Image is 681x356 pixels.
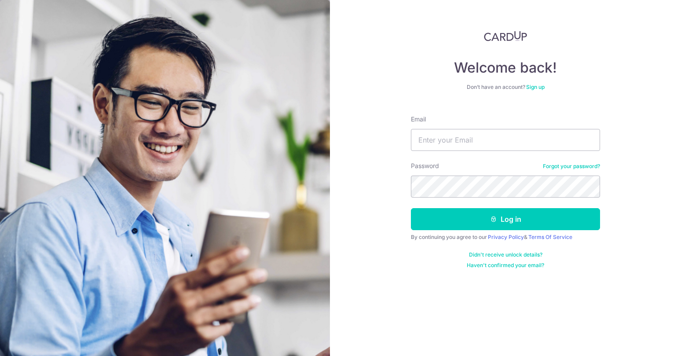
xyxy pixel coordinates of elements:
[484,31,527,41] img: CardUp Logo
[411,115,426,124] label: Email
[411,161,439,170] label: Password
[526,84,545,90] a: Sign up
[411,234,600,241] div: By continuing you agree to our &
[528,234,572,240] a: Terms Of Service
[411,59,600,77] h4: Welcome back!
[467,262,544,269] a: Haven't confirmed your email?
[411,129,600,151] input: Enter your Email
[488,234,524,240] a: Privacy Policy
[469,251,542,258] a: Didn't receive unlock details?
[411,208,600,230] button: Log in
[411,84,600,91] div: Don’t have an account?
[543,163,600,170] a: Forgot your password?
